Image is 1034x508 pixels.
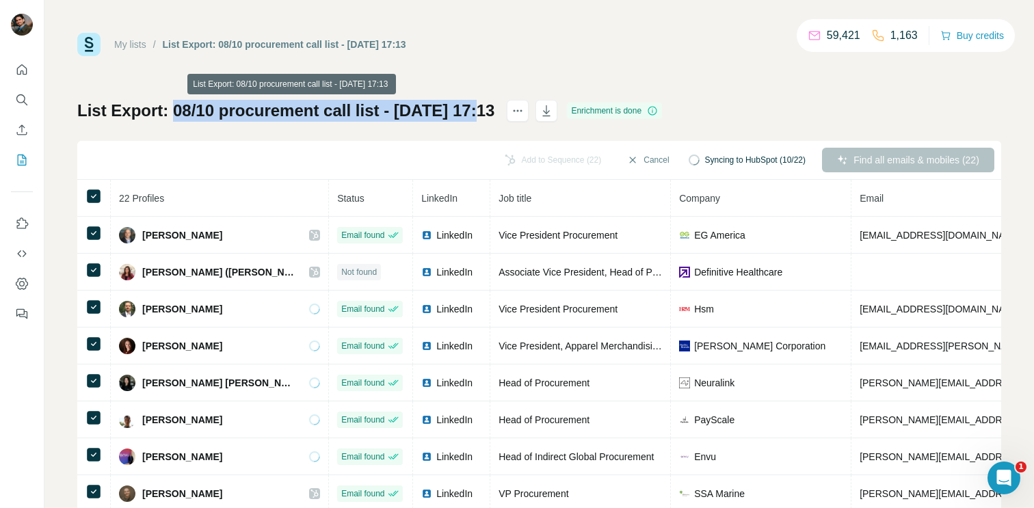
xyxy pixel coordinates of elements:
[694,339,825,353] span: [PERSON_NAME] Corporation
[114,39,146,50] a: My lists
[119,227,135,243] img: Avatar
[142,450,222,464] span: [PERSON_NAME]
[142,228,222,242] span: [PERSON_NAME]
[499,451,654,462] span: Head of Indirect Global Procurement
[679,304,690,315] img: company-logo
[694,302,714,316] span: Hsm
[436,302,473,316] span: LinkedIn
[679,230,690,241] img: company-logo
[436,376,473,390] span: LinkedIn
[694,487,745,500] span: SSA Marine
[436,450,473,464] span: LinkedIn
[421,304,432,315] img: LinkedIn logo
[163,38,406,51] div: List Export: 08/10 procurement call list - [DATE] 17:13
[694,265,782,279] span: Definitive Healthcare
[11,211,33,236] button: Use Surfe on LinkedIn
[694,228,745,242] span: EG America
[421,193,458,204] span: LinkedIn
[499,267,700,278] span: Associate Vice President, Head of Procurement
[142,265,295,279] span: [PERSON_NAME] ([PERSON_NAME])
[987,462,1020,494] iframe: Intercom live chat
[499,414,589,425] span: Head of Procurement
[119,375,135,391] img: Avatar
[142,302,222,316] span: [PERSON_NAME]
[341,340,384,352] span: Email found
[77,100,494,122] h1: List Export: 08/10 procurement call list - [DATE] 17:13
[421,377,432,388] img: LinkedIn logo
[827,27,860,44] p: 59,421
[421,488,432,499] img: LinkedIn logo
[11,148,33,172] button: My lists
[618,148,678,172] button: Cancel
[421,230,432,241] img: LinkedIn logo
[77,33,101,56] img: Surfe Logo
[499,304,618,315] span: Vice President Procurement
[940,26,1004,45] button: Buy credits
[567,103,662,119] div: Enrichment is done
[679,267,690,278] img: company-logo
[142,413,222,427] span: [PERSON_NAME]
[341,414,384,426] span: Email found
[119,264,135,280] img: Avatar
[341,487,384,500] span: Email found
[119,485,135,502] img: Avatar
[119,301,135,317] img: Avatar
[119,412,135,428] img: Avatar
[119,193,164,204] span: 22 Profiles
[890,27,918,44] p: 1,163
[436,339,473,353] span: LinkedIn
[421,414,432,425] img: LinkedIn logo
[341,303,384,315] span: Email found
[679,414,690,425] img: company-logo
[11,57,33,82] button: Quick start
[341,229,384,241] span: Email found
[436,413,473,427] span: LinkedIn
[679,193,720,204] span: Company
[142,339,222,353] span: [PERSON_NAME]
[499,193,531,204] span: Job title
[679,377,690,388] img: company-logo
[694,413,734,427] span: PayScale
[507,100,529,122] button: actions
[679,340,690,351] img: company-logo
[679,488,690,499] img: company-logo
[694,376,734,390] span: Neuralink
[142,487,222,500] span: [PERSON_NAME]
[119,449,135,465] img: Avatar
[499,488,568,499] span: VP Procurement
[694,450,716,464] span: Envu
[119,338,135,354] img: Avatar
[436,228,473,242] span: LinkedIn
[860,304,1022,315] span: [EMAIL_ADDRESS][DOMAIN_NAME]
[679,451,690,462] img: company-logo
[337,193,364,204] span: Status
[11,271,33,296] button: Dashboard
[499,340,663,351] span: Vice President, Apparel Merchandising
[421,340,432,351] img: LinkedIn logo
[341,377,384,389] span: Email found
[1016,462,1026,472] span: 1
[11,302,33,326] button: Feedback
[436,487,473,500] span: LinkedIn
[142,376,295,390] span: [PERSON_NAME] [PERSON_NAME]
[153,38,156,51] li: /
[436,265,473,279] span: LinkedIn
[341,451,384,463] span: Email found
[421,451,432,462] img: LinkedIn logo
[860,193,884,204] span: Email
[341,266,377,278] span: Not found
[11,88,33,112] button: Search
[11,241,33,266] button: Use Surfe API
[11,118,33,142] button: Enrich CSV
[499,377,589,388] span: Head of Procurement
[705,154,806,166] span: Syncing to HubSpot (10/22)
[11,14,33,36] img: Avatar
[499,230,618,241] span: Vice President Procurement
[421,267,432,278] img: LinkedIn logo
[860,230,1022,241] span: [EMAIL_ADDRESS][DOMAIN_NAME]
